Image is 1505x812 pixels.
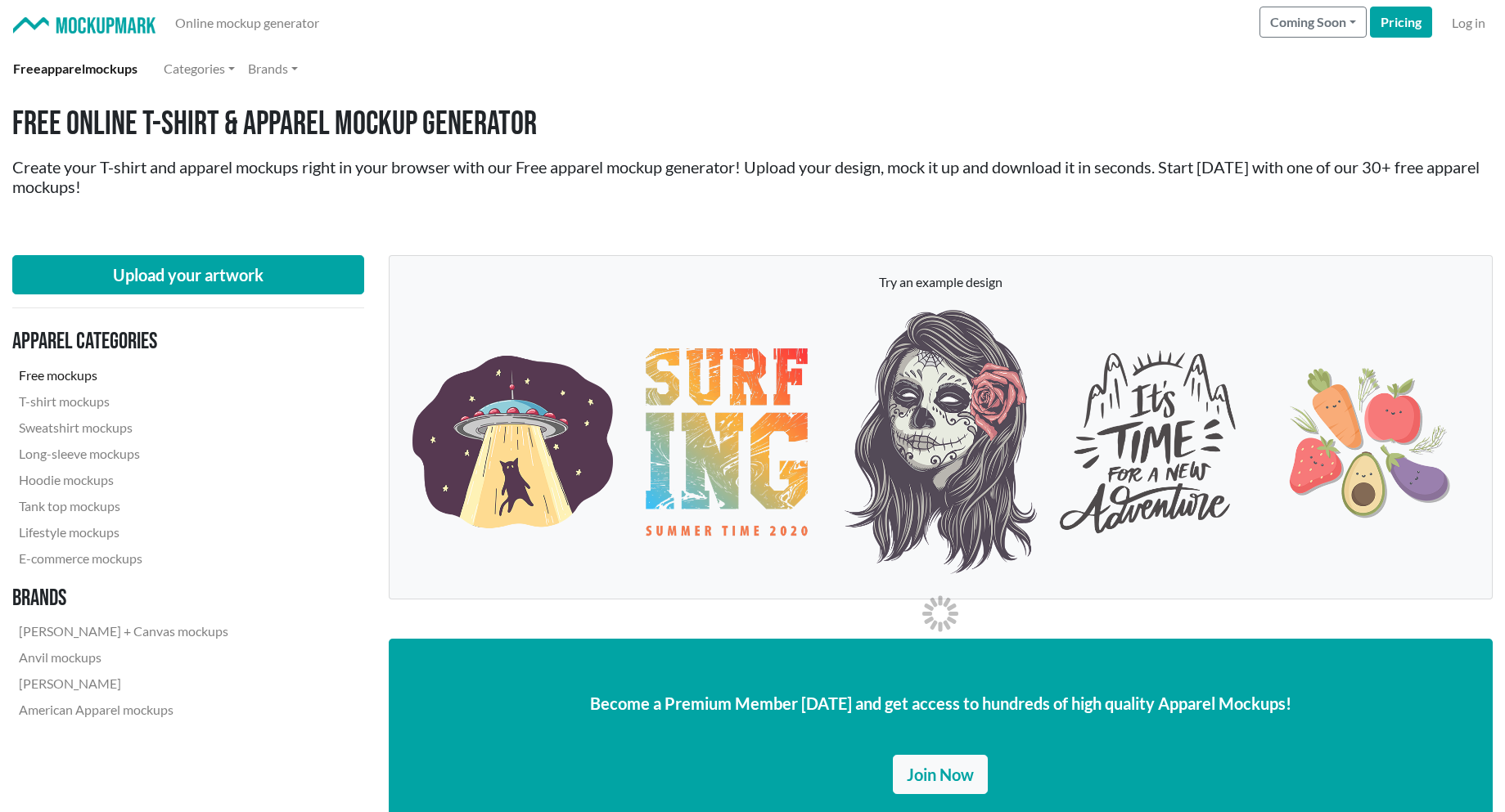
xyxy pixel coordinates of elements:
a: Brands [241,52,304,85]
img: Mockup Mark [13,17,155,34]
button: Coming Soon [1259,7,1367,38]
a: Freeapparelmockups [7,52,144,85]
a: Sweatshirt mockups [12,415,235,441]
a: Pricing [1370,7,1432,38]
a: Tank top mockups [12,493,235,519]
a: Log in [1445,7,1492,39]
p: Become a Premium Member [DATE] and get access to hundreds of high quality Apparel Mockups! [415,691,1467,716]
a: Lifestyle mockups [12,519,235,545]
a: Free mockups [12,362,235,388]
a: E-commerce mockups [12,545,235,572]
a: Long-sleeve mockups [12,441,235,467]
h2: Create your T-shirt and apparel mockups right in your browser with our Free apparel mockup genera... [12,157,1493,196]
a: T-shirt mockups [12,388,235,415]
button: Upload your artwork [12,255,364,294]
h3: Brands [12,585,235,612]
a: Hoodie mockups [12,467,235,493]
a: American Apparel mockups [12,697,235,723]
span: apparel [41,61,85,76]
a: Online mockup generator [169,7,326,39]
a: [PERSON_NAME] + Canvas mockups [12,618,235,644]
h3: Apparel categories [12,328,235,356]
p: Try an example design [406,272,1476,292]
a: Join Now [893,755,988,794]
a: Categories [157,52,241,85]
a: [PERSON_NAME] [12,671,235,697]
a: Anvil mockups [12,644,235,671]
h1: Free Online T-shirt & Apparel Mockup Generator [12,105,1493,144]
